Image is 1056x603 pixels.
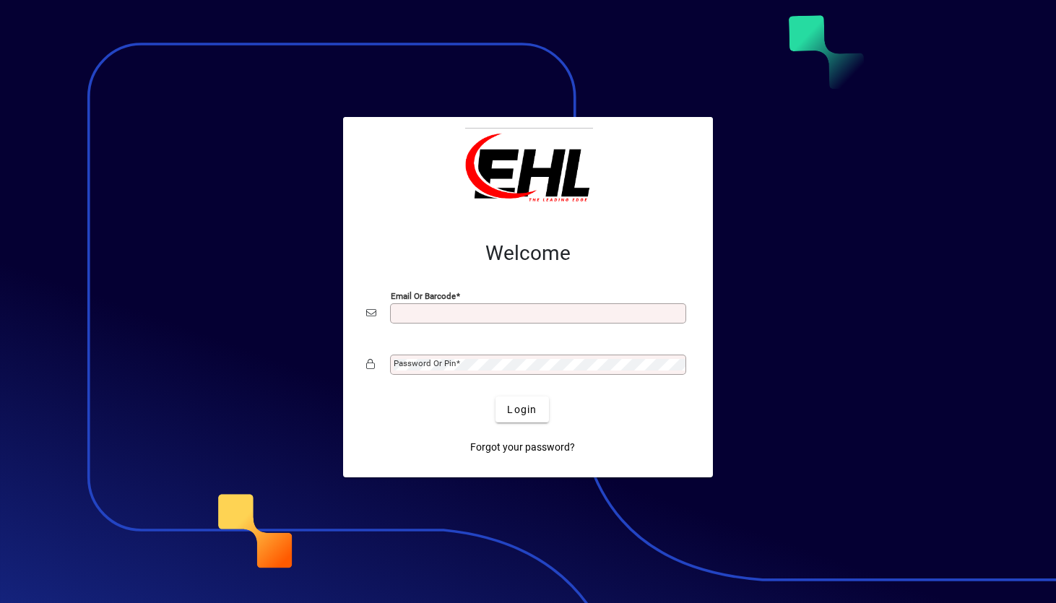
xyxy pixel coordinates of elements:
[391,291,456,301] mat-label: Email or Barcode
[366,241,690,266] h2: Welcome
[495,396,548,422] button: Login
[394,358,456,368] mat-label: Password or Pin
[507,402,537,417] span: Login
[464,434,581,460] a: Forgot your password?
[470,440,575,455] span: Forgot your password?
